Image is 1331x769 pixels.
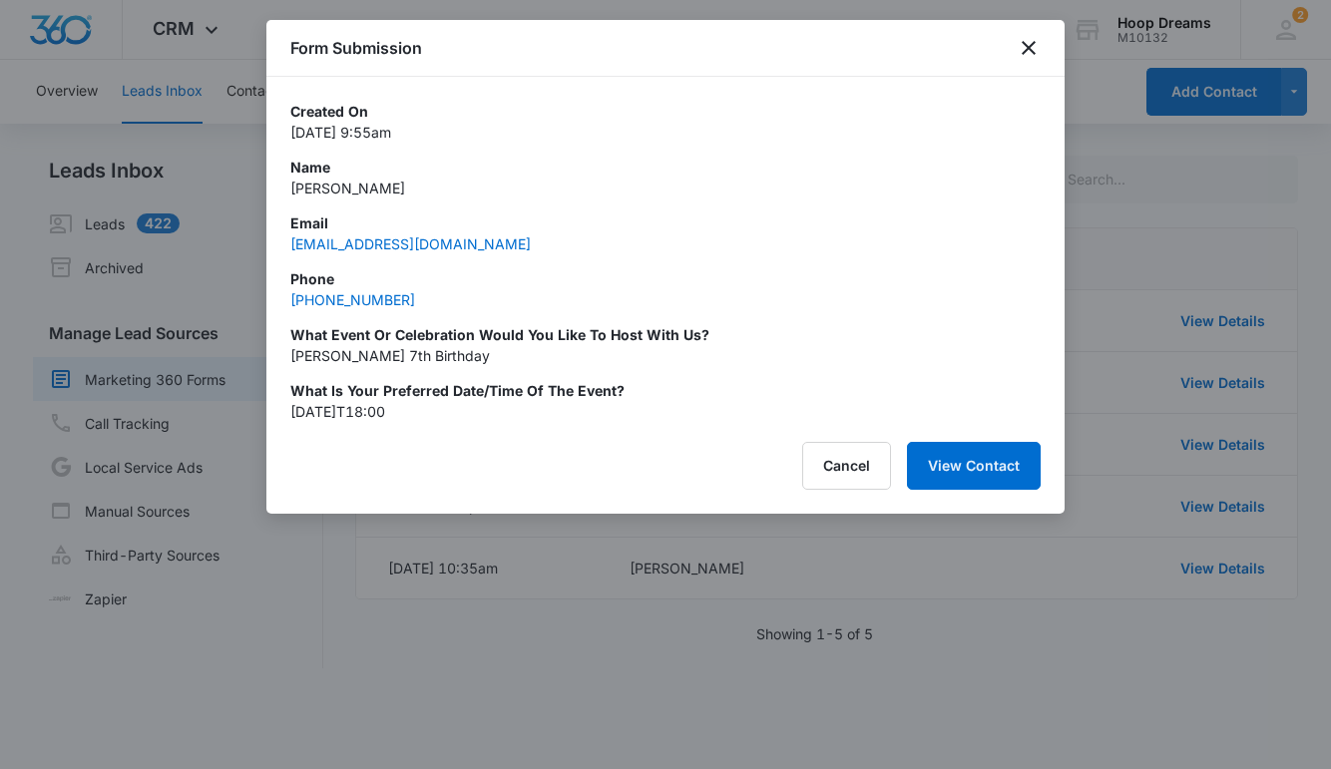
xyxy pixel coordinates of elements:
[290,380,1041,401] p: What is your preferred date/time of the event?
[290,212,1041,233] p: Email
[290,235,531,252] a: [EMAIL_ADDRESS][DOMAIN_NAME]
[1017,36,1041,60] button: close
[907,442,1041,490] button: View Contact
[290,401,1041,422] p: [DATE]T18:00
[290,178,1041,198] p: [PERSON_NAME]
[290,101,1041,122] p: Created On
[290,36,422,60] h1: Form Submission
[290,157,1041,178] p: Name
[802,442,891,490] button: Cancel
[290,291,415,308] a: [PHONE_NUMBER]
[290,268,1041,289] p: Phone
[290,122,1041,143] p: [DATE] 9:55am
[290,324,1041,345] p: What event or celebration would you like to host with us?
[290,345,1041,366] p: [PERSON_NAME] 7th Birthday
